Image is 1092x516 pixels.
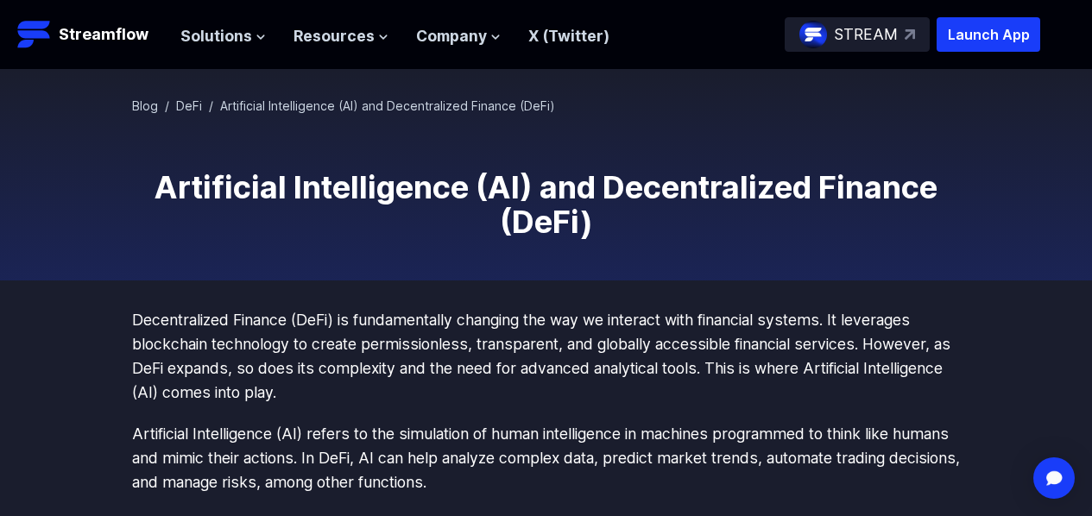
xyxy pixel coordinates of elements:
[132,170,961,239] h1: Artificial Intelligence (AI) and Decentralized Finance (DeFi)
[937,17,1040,52] button: Launch App
[165,98,169,113] span: /
[220,98,555,113] span: Artificial Intelligence (AI) and Decentralized Finance (DeFi)
[180,24,252,48] span: Solutions
[834,22,898,47] p: STREAM
[785,17,930,52] a: STREAM
[176,98,202,113] a: DeFi
[132,422,961,494] p: Artificial Intelligence (AI) refers to the simulation of human intelligence in machines programme...
[416,24,501,48] button: Company
[294,24,388,48] button: Resources
[905,29,915,40] img: top-right-arrow.svg
[59,22,148,47] p: Streamflow
[180,24,266,48] button: Solutions
[209,98,213,113] span: /
[17,17,163,52] a: Streamflow
[1033,457,1075,499] div: Open Intercom Messenger
[17,17,52,52] img: Streamflow Logo
[528,27,609,45] a: X (Twitter)
[416,24,487,48] span: Company
[132,98,158,113] a: Blog
[294,24,375,48] span: Resources
[132,308,961,405] p: Decentralized Finance (DeFi) is fundamentally changing the way we interact with financial systems...
[799,21,827,48] img: streamflow-logo-circle.png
